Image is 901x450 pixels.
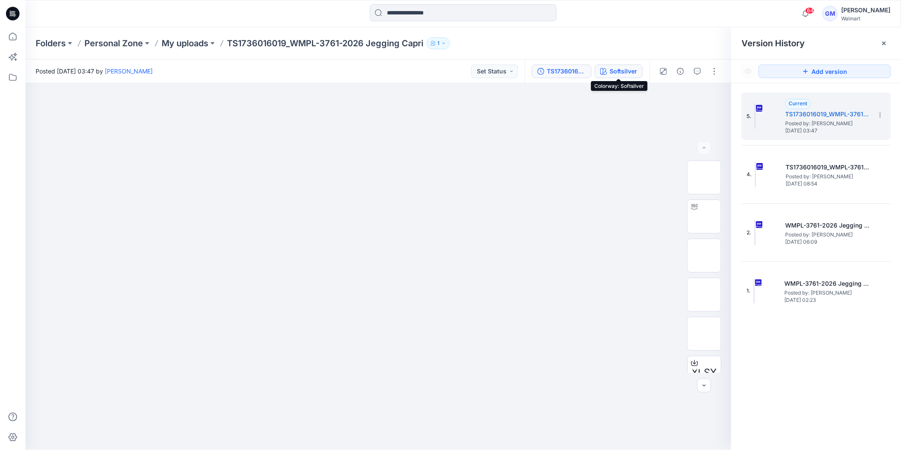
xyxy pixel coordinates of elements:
span: Version History [742,38,805,48]
span: 2. [747,229,751,236]
p: 1 [437,39,439,48]
span: 1. [747,287,750,295]
button: Add version [758,65,891,78]
h5: WMPL-3761-2026 Jegging Capri_Full Colorway [785,220,870,231]
a: [PERSON_NAME] [105,67,153,75]
h5: TS1736016019_WMPL-3761-2026_Rev2_Jegging Capri [785,109,870,119]
div: Walmart [841,15,890,22]
span: Posted by: Gayan Mahawithanalage [785,231,870,239]
span: Current [789,100,807,107]
span: Posted by: Gayan Mahawithanalage [786,172,870,181]
h5: TS1736016019_WMPL-3761-2026_Rev1_Jegging Capri_Full Colorway [786,162,870,172]
div: Softsilver [610,67,637,76]
button: Close [881,40,887,47]
button: Show Hidden Versions [742,65,755,78]
span: Posted [DATE] 03:47 by [36,67,153,76]
a: My uploads [162,37,208,49]
div: TS1736016019_WMPL-3761-2026_Rev2_Jegging Capri [547,67,586,76]
img: WMPL-3761-2026 Jegging Capri_Softsilver [754,278,755,304]
h5: WMPL-3761-2026 Jegging Capri_Softsilver [784,278,869,289]
span: XLSX [692,365,717,380]
span: 4. [747,171,752,178]
p: TS1736016019_WMPL-3761-2026 Jegging Capri [227,37,423,49]
span: [DATE] 02:23 [784,297,869,303]
button: 1 [427,37,450,49]
img: TS1736016019_WMPL-3761-2026_Rev1_Jegging Capri_Full Colorway [755,162,756,187]
span: [DATE] 03:47 [785,128,870,134]
span: Posted by: Gayan Mahawithanalage [785,119,870,128]
span: [DATE] 08:54 [786,181,870,187]
button: TS1736016019_WMPL-3761-2026_Rev2_Jegging Capri [532,65,591,78]
button: Softsilver [595,65,643,78]
a: Folders [36,37,66,49]
a: Personal Zone [84,37,143,49]
span: 64 [805,7,814,14]
span: Posted by: Gayan Mahawithanalage [784,289,869,297]
div: GM [823,6,838,21]
div: [PERSON_NAME] [841,5,890,15]
span: 5. [747,112,751,120]
button: Details [674,65,687,78]
span: [DATE] 06:09 [785,239,870,245]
